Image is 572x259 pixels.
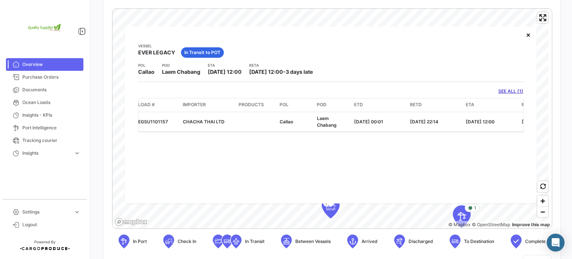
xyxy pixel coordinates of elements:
[138,43,175,49] app-card-info-title: Vessel
[351,98,407,112] datatable-header-cell: ETD
[409,238,433,245] span: Discharged
[317,116,337,128] span: Laem Chabang
[317,101,327,108] span: POD
[280,101,289,108] span: POL
[183,101,206,108] span: Importer
[537,12,548,23] button: Enter fullscreen
[239,101,264,108] span: Products
[537,206,548,217] button: Zoom out
[22,209,71,215] span: Settings
[453,205,471,228] div: Map marker
[138,68,155,76] span: Callao
[448,222,470,227] a: Mapbox
[178,238,196,245] span: Check In
[22,150,71,157] span: Insights
[22,86,80,93] span: Documents
[133,238,147,245] span: In Port
[249,69,283,75] span: [DATE] 12:00
[410,101,422,108] span: RETD
[466,101,474,108] span: ETA
[236,98,277,112] datatable-header-cell: Products
[180,98,236,112] datatable-header-cell: Importer
[314,98,351,112] datatable-header-cell: POD
[22,221,80,228] span: Logout
[6,71,83,83] a: Purchase Orders
[22,61,80,68] span: Overview
[283,69,286,75] span: -
[547,234,565,252] div: Abrir Intercom Messenger
[138,119,177,125] div: EGSU1101157
[6,83,83,96] a: Documents
[522,101,533,108] span: RETA
[410,119,438,124] span: [DATE] 22:14
[6,109,83,121] a: Insights - KPIs
[498,88,523,95] a: SEE ALL (1)
[74,150,80,157] span: expand_more
[74,209,80,215] span: expand_more
[525,238,546,245] span: Complete
[407,98,463,112] datatable-header-cell: RETD
[354,119,383,124] span: [DATE] 00:01
[521,27,536,42] button: Close popup
[184,49,220,56] span: In Transit to POT
[6,121,83,134] a: Port Intelligence
[354,101,363,108] span: ETD
[474,205,476,211] span: 1
[537,207,548,217] span: Zoom out
[183,119,225,124] span: CHACHA THAI LTD
[463,98,519,112] datatable-header-cell: ETA
[522,119,550,124] span: [DATE] 12:00
[162,68,200,76] span: Laem Chabang
[466,119,495,124] span: [DATE] 12:00
[138,62,155,68] app-card-info-title: POL
[138,101,155,108] span: Load #
[6,134,83,147] a: Tracking courier
[322,196,340,218] div: Map marker
[22,99,80,106] span: Ocean Loads
[277,98,314,112] datatable-header-cell: POL
[295,238,331,245] span: Between Vessels
[537,196,548,206] button: Zoom in
[512,222,550,227] a: Map feedback
[135,98,180,112] datatable-header-cell: Load #
[208,69,242,75] span: [DATE] 12:00
[208,62,242,68] app-card-info-title: ETA
[22,74,80,80] span: Purchase Orders
[6,96,83,109] a: Ocean Loads
[115,218,147,226] a: Mapbox logo
[472,222,510,227] a: OpenStreetMap
[464,238,494,245] span: To Destination
[112,9,549,229] canvas: Map
[26,9,63,46] img: 2e1e32d8-98e2-4bbc-880e-a7f20153c351.png
[249,62,313,68] app-card-info-title: RETA
[245,238,264,245] span: In Transit
[22,112,80,119] span: Insights - KPIs
[22,124,80,131] span: Port Intelligence
[22,137,80,144] span: Tracking courier
[6,58,83,71] a: Overview
[138,49,175,56] span: EVER LEGACY
[362,238,378,245] span: Arrived
[162,62,200,68] app-card-info-title: POD
[286,69,313,75] span: 3 days late
[280,119,293,124] span: Callao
